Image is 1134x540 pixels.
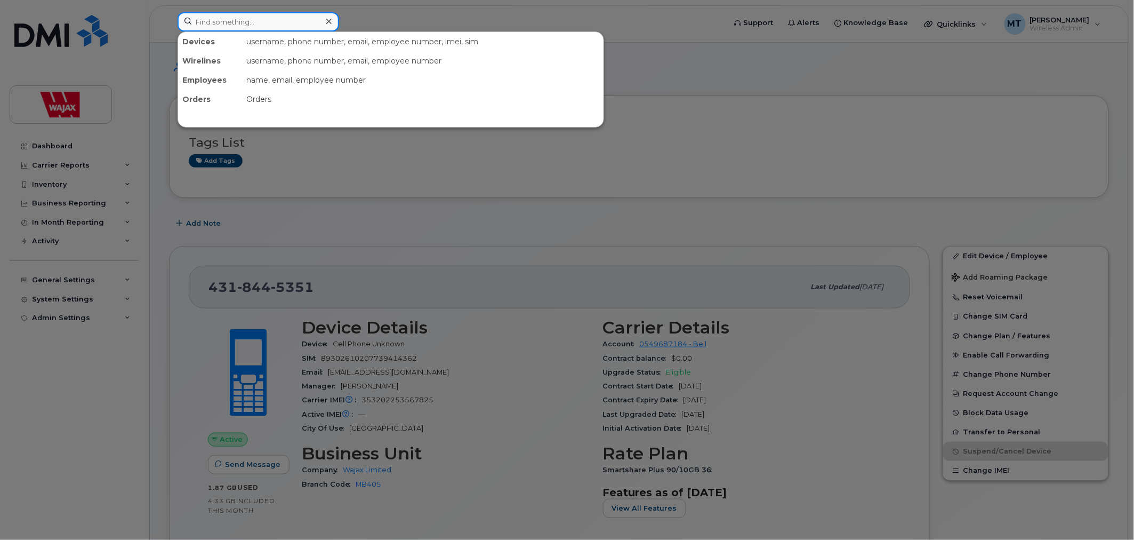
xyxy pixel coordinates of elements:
[178,32,242,51] div: Devices
[178,70,242,90] div: Employees
[242,70,604,90] div: name, email, employee number
[178,51,242,70] div: Wirelines
[178,12,339,31] input: Find something...
[178,90,242,109] div: Orders
[242,51,604,70] div: username, phone number, email, employee number
[242,32,604,51] div: username, phone number, email, employee number, imei, sim
[242,90,604,109] div: Orders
